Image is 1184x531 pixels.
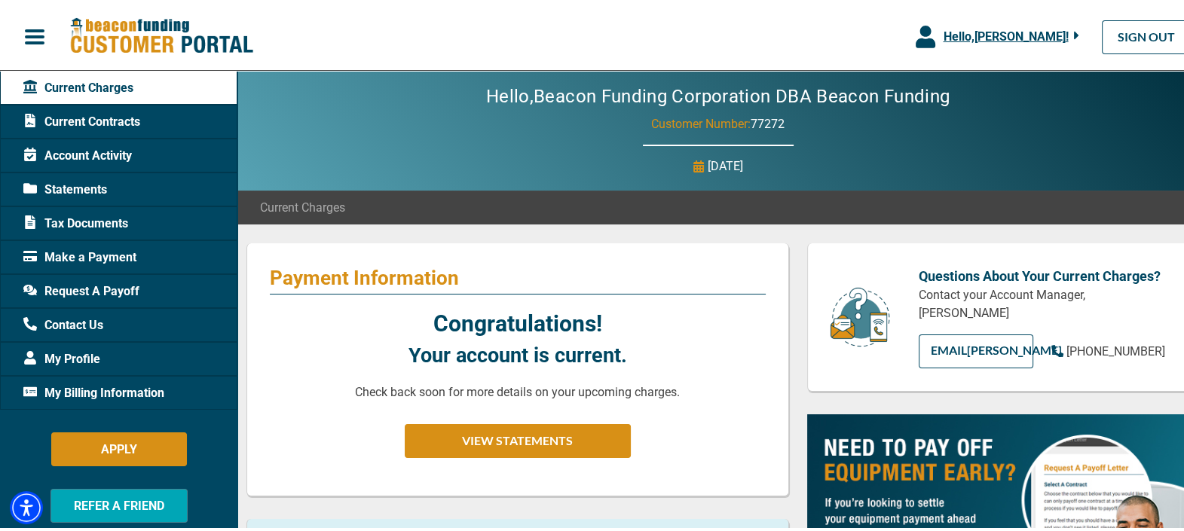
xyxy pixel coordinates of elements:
[441,83,995,105] h2: Hello, Beacon Funding Corporation DBA Beacon Funding
[23,110,140,128] span: Current Contracts
[23,347,100,365] span: My Profile
[23,381,164,399] span: My Billing Information
[751,114,785,128] span: 77272
[23,76,133,94] span: Current Charges
[260,196,345,214] span: Current Charges
[943,26,1068,41] span: Hello, [PERSON_NAME] !
[1051,340,1165,358] a: [PHONE_NUMBER]
[919,283,1166,319] p: Contact your Account Manager, [PERSON_NAME]
[405,421,631,455] button: VIEW STATEMENTS
[919,263,1166,283] p: Questions About Your Current Charges?
[23,144,132,162] span: Account Activity
[10,488,43,521] div: Accessibility Menu
[50,486,188,520] button: REFER A FRIEND
[408,337,627,368] p: Your account is current.
[433,304,602,337] p: Congratulations!
[270,263,766,287] p: Payment Information
[23,212,128,230] span: Tax Documents
[23,279,139,298] span: Request A Payoff
[651,114,751,128] span: Customer Number:
[69,14,253,53] img: Beacon Funding Customer Portal Logo
[51,429,187,463] button: APPLY
[23,178,107,196] span: Statements
[826,283,894,346] img: customer-service.png
[23,246,136,264] span: Make a Payment
[355,380,680,398] p: Check back soon for more details on your upcoming charges.
[919,331,1033,365] a: EMAIL[PERSON_NAME]
[708,154,743,172] p: [DATE]
[1066,341,1165,356] span: [PHONE_NUMBER]
[23,313,103,331] span: Contact Us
